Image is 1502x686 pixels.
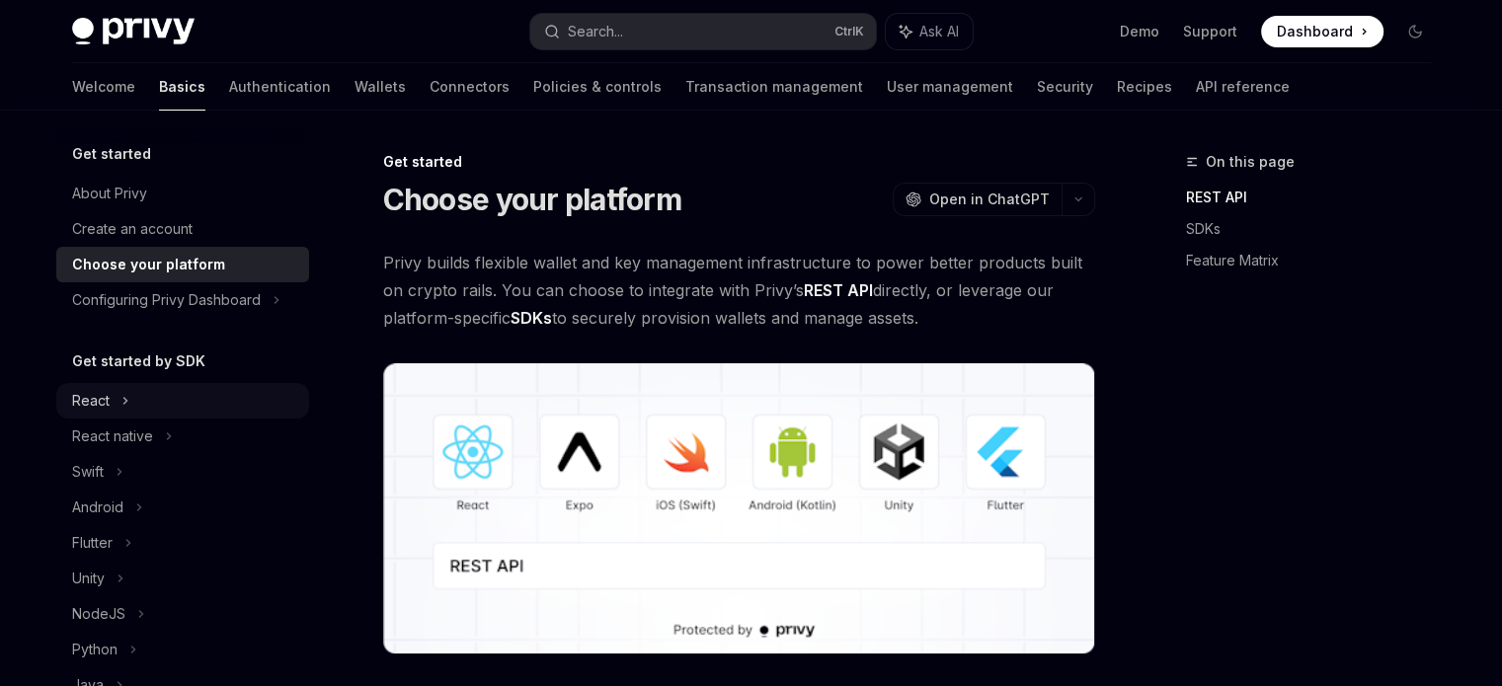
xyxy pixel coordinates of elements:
[383,363,1095,653] img: images/Platform2.png
[72,217,193,241] div: Create an account
[383,249,1095,332] span: Privy builds flexible wallet and key management infrastructure to power better products built on ...
[929,190,1050,209] span: Open in ChatGPT
[893,183,1062,216] button: Open in ChatGPT
[1117,63,1172,111] a: Recipes
[919,22,959,41] span: Ask AI
[72,253,225,276] div: Choose your platform
[355,63,406,111] a: Wallets
[887,63,1013,111] a: User management
[685,63,863,111] a: Transaction management
[229,63,331,111] a: Authentication
[533,63,662,111] a: Policies & controls
[834,24,864,39] span: Ctrl K
[72,567,105,590] div: Unity
[56,247,309,282] a: Choose your platform
[72,602,125,626] div: NodeJS
[568,20,623,43] div: Search...
[1120,22,1159,41] a: Demo
[1277,22,1353,41] span: Dashboard
[1196,63,1290,111] a: API reference
[1186,182,1447,213] a: REST API
[530,14,876,49] button: Search...CtrlK
[1206,150,1295,174] span: On this page
[1183,22,1237,41] a: Support
[72,349,205,373] h5: Get started by SDK
[511,308,552,328] strong: SDKs
[72,495,123,519] div: Android
[72,389,110,413] div: React
[56,176,309,211] a: About Privy
[72,638,118,661] div: Python
[383,152,1095,172] div: Get started
[1186,213,1447,245] a: SDKs
[1186,245,1447,276] a: Feature Matrix
[1261,16,1383,47] a: Dashboard
[383,182,681,217] h1: Choose your platform
[72,18,195,45] img: dark logo
[1037,63,1093,111] a: Security
[72,424,153,448] div: React native
[430,63,510,111] a: Connectors
[72,288,261,312] div: Configuring Privy Dashboard
[72,460,104,484] div: Swift
[886,14,973,49] button: Ask AI
[804,280,873,300] strong: REST API
[72,531,113,555] div: Flutter
[72,63,135,111] a: Welcome
[72,182,147,205] div: About Privy
[159,63,205,111] a: Basics
[56,211,309,247] a: Create an account
[72,142,151,166] h5: Get started
[1399,16,1431,47] button: Toggle dark mode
